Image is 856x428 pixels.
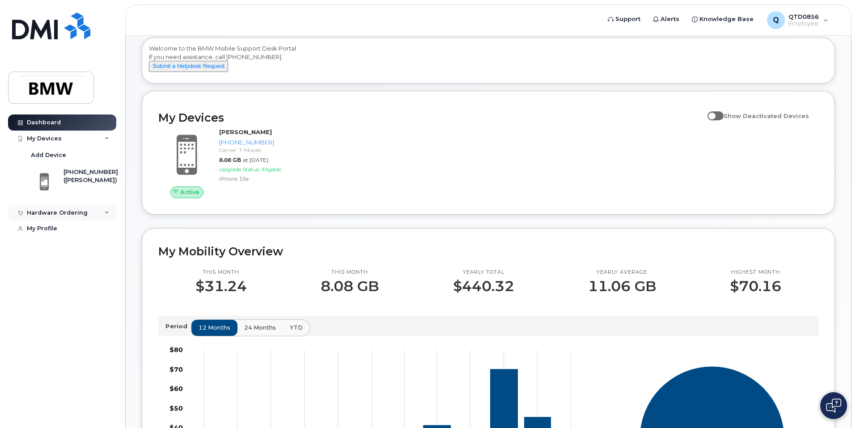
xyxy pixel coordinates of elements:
[170,346,183,354] tspan: $80
[321,278,379,294] p: 8.08 GB
[453,269,514,276] p: Yearly total
[244,323,276,332] span: 24 months
[588,278,656,294] p: 11.06 GB
[149,44,828,80] div: Welcome to the BMW Mobile Support Desk Portal If you need assistance, call [PHONE_NUMBER].
[158,111,703,124] h2: My Devices
[699,15,754,24] span: Knowledge Base
[730,269,781,276] p: Highest month
[788,13,819,20] span: QTD0856
[149,62,228,69] a: Submit a Helpdesk Request
[219,175,312,182] div: iPhone 16e
[165,322,191,331] p: Period
[773,15,779,25] span: Q
[219,157,241,163] span: 8.08 GB
[761,11,835,29] div: QTD0856
[724,112,809,119] span: Show Deactivated Devices
[588,269,656,276] p: Yearly average
[686,10,760,28] a: Knowledge Base
[195,278,247,294] p: $31.24
[158,128,315,198] a: Active[PERSON_NAME][PHONE_NUMBER]Carrier: T-Mobile8.08 GBat [DATE]Upgrade Status:EligibleiPhone 16e
[602,10,647,28] a: Support
[170,365,183,373] tspan: $70
[730,278,781,294] p: $70.16
[788,20,819,27] span: Employee
[708,107,715,114] input: Show Deactivated Devices
[219,166,260,173] span: Upgrade Status:
[180,188,199,196] span: Active
[219,138,312,147] div: [PHONE_NUMBER]
[290,323,303,332] span: YTD
[219,128,272,136] strong: [PERSON_NAME]
[661,15,679,24] span: Alerts
[453,278,514,294] p: $440.32
[615,15,640,24] span: Support
[647,10,686,28] a: Alerts
[195,269,247,276] p: This month
[219,146,312,154] div: Carrier: T-Mobile
[321,269,379,276] p: This month
[243,157,268,163] span: at [DATE]
[170,385,183,393] tspan: $60
[158,245,818,258] h2: My Mobility Overview
[826,398,841,413] img: Open chat
[170,404,183,412] tspan: $50
[262,166,281,173] span: Eligible
[149,61,228,72] button: Submit a Helpdesk Request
